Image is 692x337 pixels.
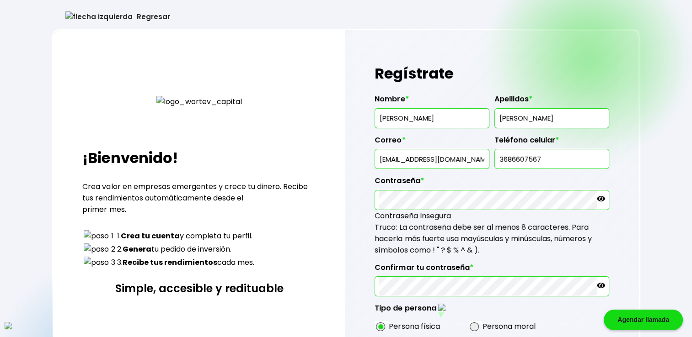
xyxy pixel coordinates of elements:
img: tooltip-black-small.png [438,304,445,311]
button: Regresar [52,5,183,29]
label: Apellidos [494,95,609,108]
strong: Recibe tus rendimientos [122,257,217,268]
input: inversionista@gmail.com [379,149,485,168]
label: Tipo de persona [375,304,445,318]
span: Contraseña Insegura [375,211,451,221]
label: Contraseña [375,176,609,190]
h3: Simple, accesible y redituable [82,280,316,296]
h1: Regístrate [375,60,609,87]
h2: ¡Bienvenido! [82,147,316,169]
strong: Genera [122,244,151,254]
label: Confirmar tu contraseña [375,263,609,277]
strong: Crea tu cuenta [120,231,179,241]
td: 1. y completa tu perfil. [116,230,254,242]
img: paso 2 [84,243,115,255]
label: Persona física [389,321,440,332]
label: Teléfono celular [494,136,609,149]
label: Nombre [375,95,489,108]
input: 10 dígitos [499,149,605,168]
td: 2. tu pedido de inversión. [116,243,254,255]
div: Agendar llamada [604,310,683,330]
td: 3. cada mes. [116,256,254,269]
img: paso 3 [84,257,115,268]
img: flecha izquierda [65,11,132,22]
img: logos_whatsapp-icon.svg [5,322,12,329]
img: paso 1 [84,230,113,242]
label: Persona moral [483,321,536,332]
span: Truco: La contraseña debe ser al menos 8 caracteres. Para hacerla más fuerte usa mayúsculas y min... [375,222,591,255]
a: flecha izquierdaRegresar [52,5,640,29]
img: logo_wortev_capital [156,96,242,107]
p: Crea valor en empresas emergentes y crece tu dinero. Recibe tus rendimientos automáticamente desd... [82,181,316,215]
label: Correo [375,136,489,149]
